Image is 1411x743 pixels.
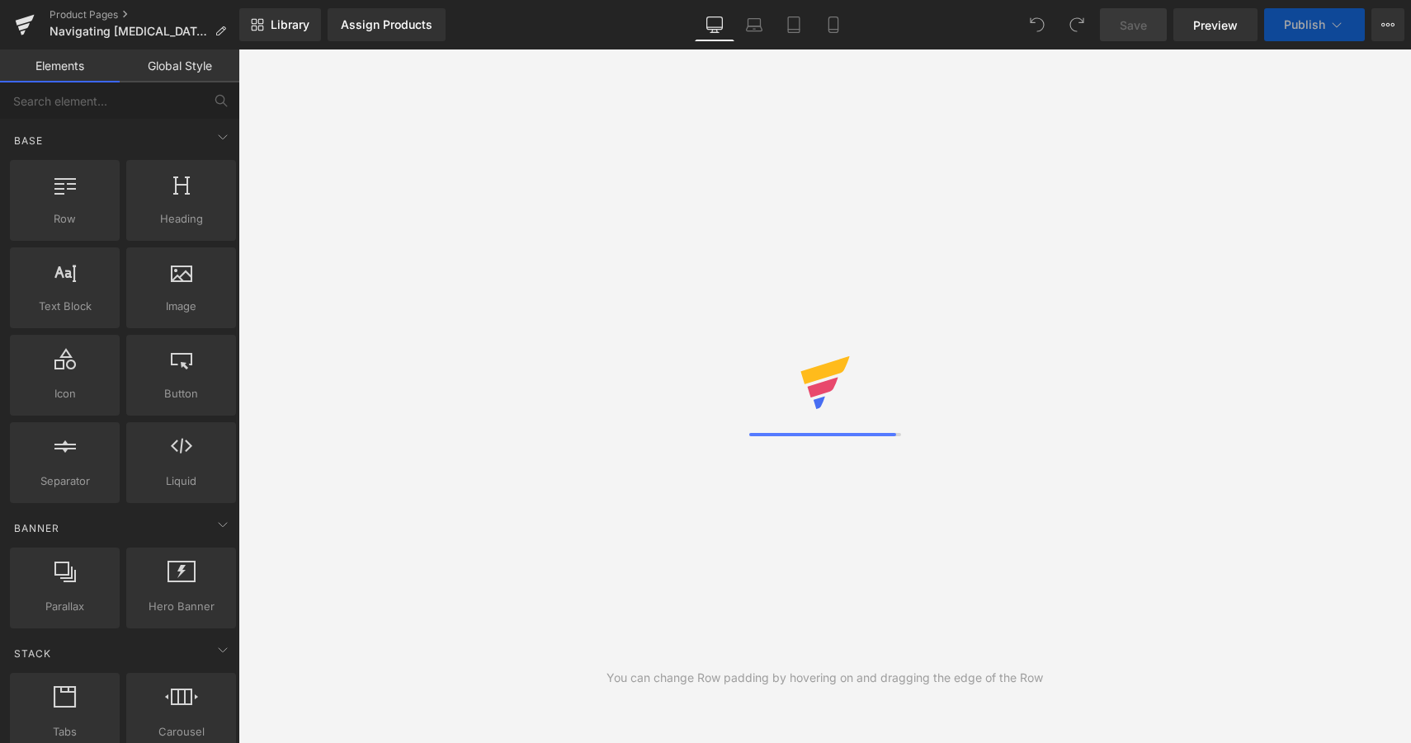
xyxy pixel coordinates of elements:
span: Row [15,210,115,228]
a: Mobile [814,8,853,41]
button: More [1371,8,1404,41]
span: Publish [1284,18,1325,31]
a: Product Pages [50,8,239,21]
span: Heading [131,210,231,228]
div: Assign Products [341,18,432,31]
span: Stack [12,646,53,661]
span: Navigating [MEDICAL_DATA] [50,25,208,38]
span: Image [131,298,231,315]
button: Redo [1060,8,1093,41]
span: Preview [1193,16,1238,34]
a: Desktop [695,8,734,41]
span: Library [271,17,309,32]
button: Publish [1264,8,1365,41]
span: Carousel [131,723,231,741]
span: Icon [15,385,115,402]
a: Global Style [120,49,239,82]
a: Tablet [774,8,814,41]
span: Save [1120,16,1147,34]
span: Liquid [131,473,231,490]
button: Undo [1021,8,1054,41]
a: New Library [239,8,321,41]
span: Tabs [15,723,115,741]
span: Separator [15,473,115,490]
a: Preview [1173,8,1258,41]
span: Base [12,133,45,148]
span: Text Block [15,298,115,315]
span: Banner [12,520,61,536]
span: Button [131,385,231,402]
a: Laptop [734,8,774,41]
span: Parallax [15,598,115,615]
div: You can change Row padding by hovering on and dragging the edge of the Row [606,669,1043,687]
span: Hero Banner [131,598,231,615]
